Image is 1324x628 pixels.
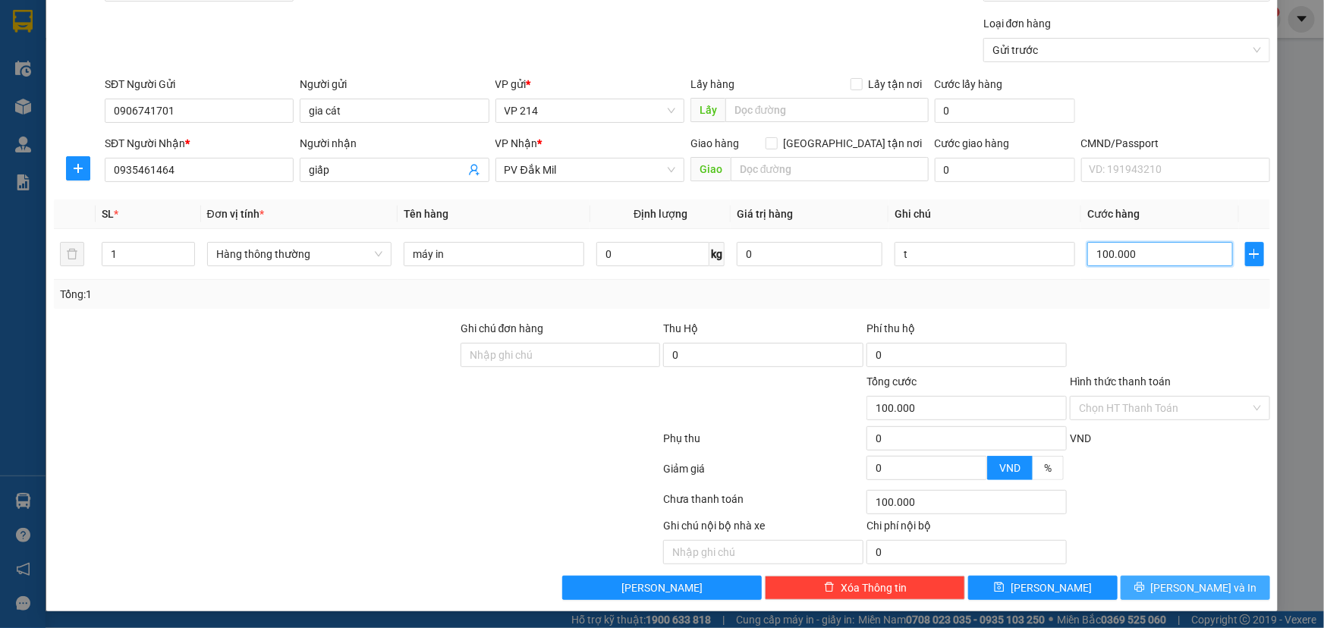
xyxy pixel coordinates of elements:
div: SĐT Người Nhận [105,135,294,152]
div: Tổng: 1 [60,286,511,303]
span: save [994,582,1005,594]
span: Lấy hàng [690,78,734,90]
span: Thu Hộ [663,322,698,334]
span: VND [999,462,1021,474]
span: Lấy tận nơi [863,76,929,93]
button: deleteXóa Thông tin [765,576,965,600]
input: Dọc đường [725,98,929,122]
span: user-add [468,164,480,176]
div: SĐT Người Gửi [105,76,294,93]
input: Cước lấy hàng [935,99,1075,123]
span: [PERSON_NAME] và In [1151,579,1257,596]
label: Ghi chú đơn hàng [461,322,544,334]
span: delete [824,582,835,594]
span: % [1044,462,1052,474]
span: Định lượng [634,208,687,220]
div: Phụ thu [662,430,866,457]
span: plus [1246,248,1263,260]
label: Loại đơn hàng [983,17,1052,30]
div: Người nhận [300,135,489,152]
span: Đơn vị tính [207,208,264,220]
span: Lấy [690,98,725,122]
span: Tên hàng [404,208,448,220]
span: Giao [690,157,731,181]
span: printer [1134,582,1145,594]
span: Cước hàng [1087,208,1140,220]
div: Chưa thanh toán [662,491,866,517]
span: kg [709,242,725,266]
input: Nhập ghi chú [663,540,863,564]
input: Ghi Chú [895,242,1075,266]
div: Chi phí nội bộ [866,517,1067,540]
button: [PERSON_NAME] [562,576,763,600]
div: Ghi chú nội bộ nhà xe [663,517,863,540]
button: plus [66,156,90,181]
input: Cước giao hàng [935,158,1075,182]
button: save[PERSON_NAME] [968,576,1118,600]
span: VP Nhận [495,137,538,149]
span: PV Đắk Mil [505,159,675,181]
span: SL [102,208,114,220]
span: Giá trị hàng [737,208,793,220]
input: Dọc đường [731,157,929,181]
input: Ghi chú đơn hàng [461,343,661,367]
button: printer[PERSON_NAME] và In [1121,576,1270,600]
input: 0 [737,242,882,266]
div: VP gửi [495,76,684,93]
span: [GEOGRAPHIC_DATA] tận nơi [778,135,929,152]
span: VND [1070,432,1091,444]
th: Ghi chú [888,199,1081,229]
span: Tổng cước [866,375,917,388]
span: Hàng thông thường [216,243,383,265]
button: plus [1245,242,1264,266]
span: VP 214 [505,99,675,122]
button: delete [60,242,84,266]
label: Hình thức thanh toán [1070,375,1171,388]
label: Cước giao hàng [935,137,1010,149]
span: Gửi trước [992,39,1261,61]
input: VD: Bàn, Ghế [404,242,584,266]
div: Phí thu hộ [866,320,1067,343]
label: Cước lấy hàng [935,78,1003,90]
span: Xóa Thông tin [841,579,907,596]
div: Người gửi [300,76,489,93]
span: [PERSON_NAME] [621,579,703,596]
span: plus [67,162,90,174]
div: CMND/Passport [1081,135,1270,152]
span: [PERSON_NAME] [1011,579,1092,596]
div: Giảm giá [662,460,866,487]
span: Giao hàng [690,137,739,149]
